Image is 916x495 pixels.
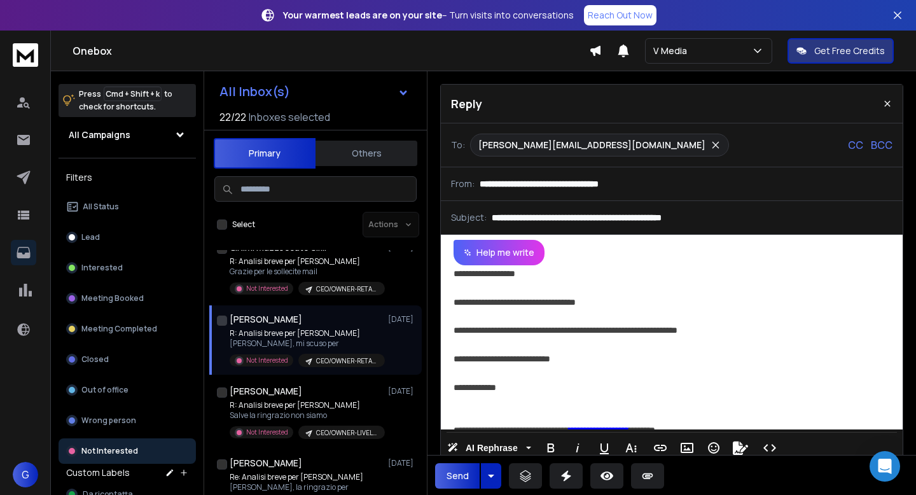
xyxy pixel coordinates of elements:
[230,338,382,349] p: [PERSON_NAME], mi scuso per
[316,284,377,294] p: CEO/OWNER-RETARGETING EMAIL NON APERTE-LIVELLO 3 - CONSAPEVOLE DEL PROBLEMA -TARGET A -tes1
[566,435,590,461] button: Italic (⌘I)
[69,129,130,141] h1: All Campaigns
[59,347,196,372] button: Closed
[81,263,123,273] p: Interested
[230,267,382,277] p: Grazie per le sollecite mail
[59,122,196,148] button: All Campaigns
[451,95,482,113] p: Reply
[246,428,288,437] p: Not Interested
[539,435,563,461] button: Bold (⌘B)
[246,356,288,365] p: Not Interested
[230,472,382,482] p: Re: Analisi breve per [PERSON_NAME]
[588,9,653,22] p: Reach Out Now
[619,435,643,461] button: More Text
[584,5,656,25] a: Reach Out Now
[230,385,302,398] h1: [PERSON_NAME]
[13,43,38,67] img: logo
[702,435,726,461] button: Emoticons
[592,435,616,461] button: Underline (⌘U)
[219,85,290,98] h1: All Inbox(s)
[81,324,157,334] p: Meeting Completed
[81,446,138,456] p: Not Interested
[59,169,196,186] h3: Filters
[81,385,128,395] p: Out of office
[451,139,465,151] p: To:
[435,463,480,489] button: Send
[230,313,302,326] h1: [PERSON_NAME]
[283,9,442,21] strong: Your warmest leads are on your site
[59,194,196,220] button: All Status
[675,435,699,461] button: Insert Image (⌘P)
[454,240,545,265] button: Help me write
[316,356,377,366] p: CEO/OWNER-RETARGETING EMAIL NON APERTE-LIVELLO 3 - CONSAPEVOLE DEL PROBLEMA -TARGET A -tes1
[59,408,196,433] button: Wrong person
[316,428,377,438] p: CEO/OWNER-LIVELLO 3 - CONSAPEVOLE DEL PROBLEMA-PERSONALIZZAZIONI TARGET A-TEST 1
[214,138,316,169] button: Primary
[230,410,382,421] p: Salve la ringrazio non siamo
[83,202,119,212] p: All Status
[653,45,692,57] p: V Media
[81,415,136,426] p: Wrong person
[13,462,38,487] button: G
[209,79,419,104] button: All Inbox(s)
[230,482,382,492] p: [PERSON_NAME], la ringrazio per
[66,466,130,479] h3: Custom Labels
[648,435,672,461] button: Insert Link (⌘K)
[59,377,196,403] button: Out of office
[451,211,487,224] p: Subject:
[59,438,196,464] button: Not Interested
[451,178,475,190] p: From:
[870,451,900,482] div: Open Intercom Messenger
[59,255,196,281] button: Interested
[388,458,417,468] p: [DATE]
[230,457,302,470] h1: [PERSON_NAME]
[388,386,417,396] p: [DATE]
[81,293,144,303] p: Meeting Booked
[230,256,382,267] p: R: Analisi breve per [PERSON_NAME]
[728,435,753,461] button: Signature
[59,225,196,250] button: Lead
[249,109,330,125] h3: Inboxes selected
[463,443,520,454] span: AI Rephrase
[219,109,246,125] span: 22 / 22
[788,38,894,64] button: Get Free Credits
[73,43,589,59] h1: Onebox
[230,400,382,410] p: R: Analisi breve per [PERSON_NAME]
[81,354,109,365] p: Closed
[478,139,705,151] p: [PERSON_NAME][EMAIL_ADDRESS][DOMAIN_NAME]
[445,435,534,461] button: AI Rephrase
[104,87,162,101] span: Cmd + Shift + k
[848,137,863,153] p: CC
[283,9,574,22] p: – Turn visits into conversations
[232,220,255,230] label: Select
[388,314,417,324] p: [DATE]
[814,45,885,57] p: Get Free Credits
[871,137,892,153] p: BCC
[316,139,417,167] button: Others
[59,286,196,311] button: Meeting Booked
[246,284,288,293] p: Not Interested
[758,435,782,461] button: Code View
[59,316,196,342] button: Meeting Completed
[79,88,172,113] p: Press to check for shortcuts.
[230,328,382,338] p: R: Analisi breve per [PERSON_NAME]
[81,232,100,242] p: Lead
